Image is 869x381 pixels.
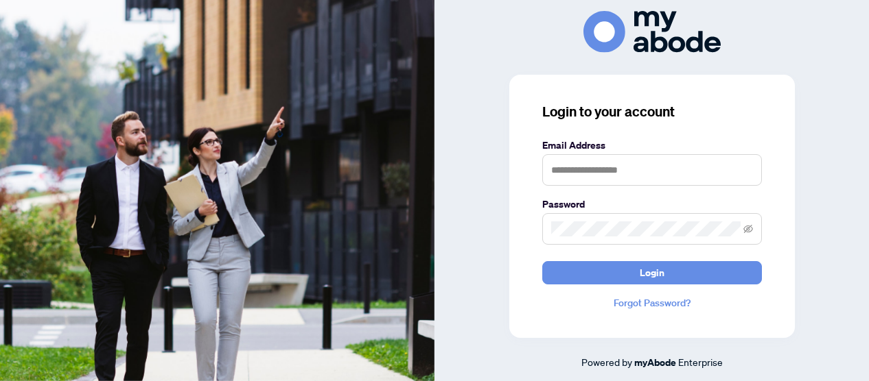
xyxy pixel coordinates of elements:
button: Login [542,261,762,284]
label: Email Address [542,138,762,153]
span: Enterprise [678,356,723,368]
span: Powered by [581,356,632,368]
label: Password [542,197,762,212]
a: myAbode [634,355,676,370]
h3: Login to your account [542,102,762,121]
span: Login [640,262,664,284]
img: ma-logo [583,11,721,53]
span: eye-invisible [743,224,753,234]
a: Forgot Password? [542,295,762,310]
